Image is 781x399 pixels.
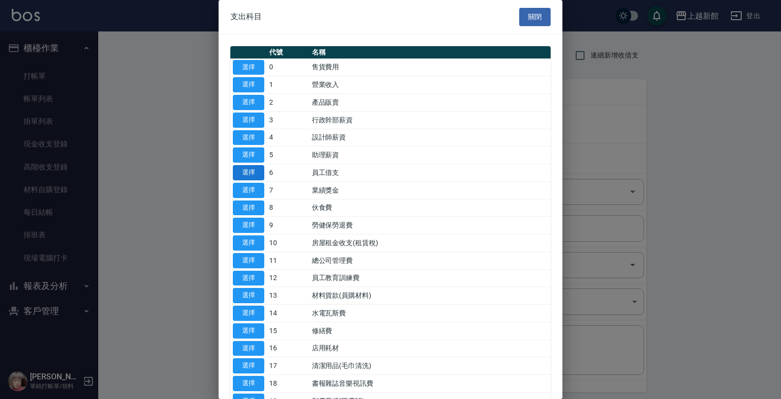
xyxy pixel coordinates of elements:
[267,129,309,146] td: 4
[267,146,309,164] td: 5
[309,46,551,59] th: 名稱
[267,252,309,269] td: 11
[267,94,309,112] td: 2
[309,305,551,322] td: 水電瓦斯費
[230,12,262,22] span: 支出科目
[233,306,264,321] button: 選擇
[309,340,551,357] td: 店用耗材
[233,200,264,216] button: 選擇
[309,357,551,375] td: 清潔用品(毛巾清洗)
[309,111,551,129] td: 行政幹部薪資
[309,269,551,287] td: 員工教育訓練費
[233,376,264,391] button: 選擇
[233,235,264,251] button: 選擇
[267,357,309,375] td: 17
[233,218,264,233] button: 選擇
[233,271,264,286] button: 選擇
[267,199,309,217] td: 8
[267,322,309,340] td: 15
[267,217,309,234] td: 9
[267,375,309,393] td: 18
[233,113,264,128] button: 選擇
[309,181,551,199] td: 業績獎金
[309,287,551,305] td: 材料貨款(員購材料)
[233,288,264,303] button: 選擇
[233,147,264,163] button: 選擇
[267,58,309,76] td: 0
[309,217,551,234] td: 勞健保勞退費
[267,46,309,59] th: 代號
[309,375,551,393] td: 書報雜誌音樂視訊費
[233,341,264,356] button: 選擇
[267,76,309,94] td: 1
[309,199,551,217] td: 伙食費
[267,111,309,129] td: 3
[233,358,264,373] button: 選擇
[233,165,264,180] button: 選擇
[233,323,264,339] button: 選擇
[233,130,264,145] button: 選擇
[267,164,309,182] td: 6
[267,181,309,199] td: 7
[309,322,551,340] td: 修繕費
[309,164,551,182] td: 員工借支
[267,340,309,357] td: 16
[519,8,551,26] button: 關閉
[267,287,309,305] td: 13
[309,252,551,269] td: 總公司管理費
[267,305,309,322] td: 14
[267,234,309,252] td: 10
[233,60,264,75] button: 選擇
[309,58,551,76] td: 售貨費用
[309,146,551,164] td: 助理薪資
[233,95,264,110] button: 選擇
[309,76,551,94] td: 營業收入
[233,253,264,268] button: 選擇
[267,269,309,287] td: 12
[309,234,551,252] td: 房屋租金收支(租賃稅)
[309,94,551,112] td: 產品販賣
[233,183,264,198] button: 選擇
[233,77,264,92] button: 選擇
[309,129,551,146] td: 設計師薪資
